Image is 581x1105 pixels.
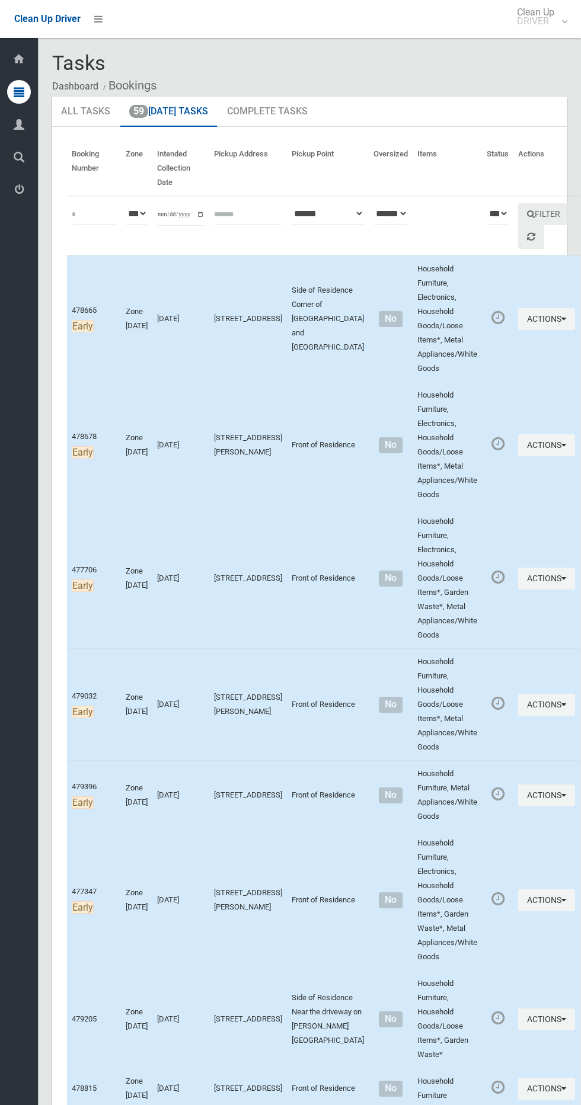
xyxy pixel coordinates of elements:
td: Front of Residence [287,382,369,508]
span: No [379,1011,402,1027]
span: Tasks [52,51,106,75]
th: Actions [513,141,580,196]
td: 478678 [67,382,121,508]
button: Actions [518,694,575,716]
td: 479396 [67,761,121,830]
th: Pickup Address [209,141,287,196]
td: [STREET_ADDRESS] [209,255,287,382]
th: Booking Number [67,141,121,196]
i: Booking awaiting collection. Mark as collected or report issues to complete task. [491,1080,505,1095]
td: [DATE] [152,761,209,830]
td: Zone [DATE] [121,649,152,761]
span: Early [72,706,94,718]
td: Household Furniture, Metal Appliances/White Goods [413,761,482,830]
td: Household Furniture, Electronics, Household Goods/Loose Items*, Garden Waste*, Metal Appliances/W... [413,830,482,971]
td: 477706 [67,508,121,649]
h4: Normal sized [373,700,408,710]
span: No [379,1081,402,1097]
small: DRIVER [517,17,554,25]
a: Complete Tasks [218,97,317,127]
td: Side of Residence Corner of [GEOGRAPHIC_DATA] and [GEOGRAPHIC_DATA] [287,255,369,382]
h4: Normal sized [373,440,408,450]
button: Actions [518,1008,575,1030]
th: Pickup Point [287,141,369,196]
span: Early [72,796,94,809]
button: Actions [518,889,575,911]
span: Early [72,320,94,332]
i: Booking awaiting collection. Mark as collected or report issues to complete task. [491,786,505,802]
td: Household Furniture, Electronics, Household Goods/Loose Items*, Garden Waste*, Metal Appliances/W... [413,508,482,649]
td: [STREET_ADDRESS] [209,761,287,830]
h4: Normal sized [373,574,408,584]
button: Actions [518,308,575,330]
button: Actions [518,568,575,590]
td: 477347 [67,830,121,971]
span: No [379,697,402,713]
span: Clean Up Driver [14,13,81,24]
i: Booking awaiting collection. Mark as collected or report issues to complete task. [491,1010,505,1026]
td: 478665 [67,255,121,382]
td: [STREET_ADDRESS] [209,508,287,649]
a: All Tasks [52,97,119,127]
i: Booking awaiting collection. Mark as collected or report issues to complete task. [491,569,505,585]
td: Zone [DATE] [121,761,152,830]
li: Bookings [100,75,157,97]
td: Household Furniture, Electronics, Household Goods/Loose Items*, Metal Appliances/White Goods [413,255,482,382]
h4: Normal sized [373,314,408,324]
th: Intended Collection Date [152,141,209,196]
span: No [379,571,402,587]
td: Front of Residence [287,761,369,830]
button: Actions [518,784,575,806]
span: Early [72,446,94,459]
td: [DATE] [152,649,209,761]
th: Zone [121,141,152,196]
td: [STREET_ADDRESS][PERSON_NAME] [209,382,287,508]
span: Early [72,579,94,592]
h4: Normal sized [373,895,408,905]
span: 59 [129,105,148,118]
span: No [379,437,402,453]
td: 479032 [67,649,121,761]
td: [DATE] [152,255,209,382]
i: Booking awaiting collection. Mark as collected or report issues to complete task. [491,891,505,907]
h4: Normal sized [373,1014,408,1024]
th: Items [413,141,482,196]
td: Front of Residence [287,508,369,649]
td: Zone [DATE] [121,830,152,971]
h4: Normal sized [373,1084,408,1094]
a: 59[DATE] Tasks [120,97,217,127]
i: Booking awaiting collection. Mark as collected or report issues to complete task. [491,696,505,711]
td: [STREET_ADDRESS][PERSON_NAME] [209,830,287,971]
td: Zone [DATE] [121,971,152,1068]
button: Filter [518,203,569,225]
a: Clean Up Driver [14,10,81,28]
td: Household Furniture, Household Goods/Loose Items*, Garden Waste* [413,971,482,1068]
td: [DATE] [152,508,209,649]
td: Zone [DATE] [121,255,152,382]
span: Early [72,901,94,914]
span: No [379,787,402,803]
h4: Normal sized [373,790,408,800]
th: Oversized [369,141,413,196]
i: Booking awaiting collection. Mark as collected or report issues to complete task. [491,310,505,325]
td: [STREET_ADDRESS][PERSON_NAME] [209,649,287,761]
a: Dashboard [52,81,98,92]
td: [DATE] [152,830,209,971]
span: No [379,892,402,908]
i: Booking awaiting collection. Mark as collected or report issues to complete task. [491,436,505,451]
th: Status [482,141,513,196]
td: [DATE] [152,382,209,508]
td: Front of Residence [287,830,369,971]
button: Actions [518,434,575,456]
td: 479205 [67,971,121,1068]
button: Actions [518,1078,575,1100]
td: Household Furniture, Electronics, Household Goods/Loose Items*, Metal Appliances/White Goods [413,382,482,508]
td: Household Furniture, Household Goods/Loose Items*, Metal Appliances/White Goods [413,649,482,761]
td: Zone [DATE] [121,382,152,508]
span: No [379,311,402,327]
span: Clean Up [511,8,566,25]
td: Side of Residence Near the driveway on [PERSON_NAME][GEOGRAPHIC_DATA] [287,971,369,1068]
td: [DATE] [152,971,209,1068]
td: [STREET_ADDRESS] [209,971,287,1068]
td: Front of Residence [287,649,369,761]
